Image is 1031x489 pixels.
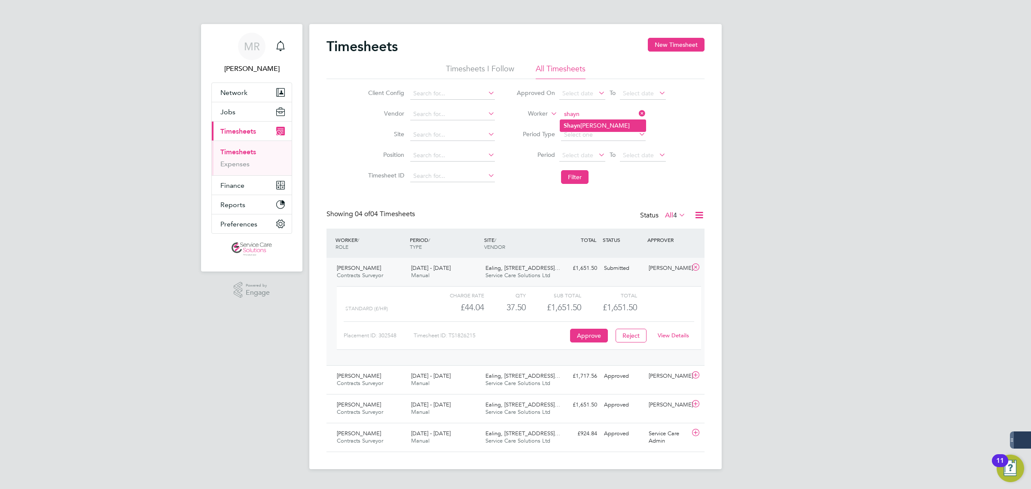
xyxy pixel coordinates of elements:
input: Search for... [410,88,495,100]
span: Select date [623,151,654,159]
span: Reports [220,201,245,209]
span: Contracts Surveyor [337,437,383,444]
a: Expenses [220,160,250,168]
div: £1,651.50 [526,300,581,315]
a: Timesheets [220,148,256,156]
a: View Details [658,332,689,339]
span: To [607,87,618,98]
button: Jobs [212,102,292,121]
a: MR[PERSON_NAME] [211,33,292,74]
input: Search for... [410,150,495,162]
input: Search for... [410,129,495,141]
a: Powered byEngage [234,282,270,298]
input: Search for... [561,108,646,120]
span: Finance [220,181,244,189]
div: STATUS [601,232,645,248]
div: Status [640,210,687,222]
span: Ealing, [STREET_ADDRESS]… [485,372,560,379]
span: [DATE] - [DATE] [411,430,451,437]
span: Manual [411,272,430,279]
a: Go to home page [211,242,292,256]
span: Manual [411,437,430,444]
span: Matt Robson [211,64,292,74]
div: Sub Total [526,290,581,300]
button: Finance [212,176,292,195]
div: £44.04 [429,300,484,315]
span: Contracts Surveyor [337,408,383,416]
span: Contracts Surveyor [337,379,383,387]
div: Total [581,290,637,300]
label: Site [366,130,404,138]
button: Network [212,83,292,102]
span: Ealing, [STREET_ADDRESS]… [485,430,560,437]
span: TOTAL [581,236,596,243]
li: [PERSON_NAME] [560,120,646,131]
button: Timesheets [212,122,292,141]
button: Approve [570,329,608,342]
b: Shayn [564,122,580,129]
button: Filter [561,170,589,184]
div: Approved [601,369,645,383]
span: Select date [623,89,654,97]
span: / [357,236,359,243]
span: [PERSON_NAME] [337,401,381,408]
span: [DATE] - [DATE] [411,264,451,272]
span: Timesheets [220,127,256,135]
span: Select date [562,89,593,97]
span: Manual [411,379,430,387]
span: Service Care Solutions Ltd [485,437,550,444]
li: All Timesheets [536,64,586,79]
div: £924.84 [556,427,601,441]
span: ROLE [336,243,348,250]
div: Placement ID: 302548 [344,329,414,342]
input: Select one [561,129,646,141]
div: £1,651.50 [556,398,601,412]
div: Approved [601,398,645,412]
span: £1,651.50 [603,302,637,312]
label: Worker [509,110,548,118]
img: servicecare-logo-retina.png [232,242,272,256]
button: New Timesheet [648,38,705,52]
span: [DATE] - [DATE] [411,372,451,379]
div: PERIOD [408,232,482,254]
span: / [494,236,496,243]
label: Timesheet ID [366,171,404,179]
label: Period [516,151,555,159]
label: Position [366,151,404,159]
span: [PERSON_NAME] [337,264,381,272]
span: 04 of [355,210,370,218]
span: Jobs [220,108,235,116]
div: Timesheets [212,141,292,175]
div: SITE [482,232,556,254]
span: 04 Timesheets [355,210,415,218]
nav: Main navigation [201,24,302,272]
li: Timesheets I Follow [446,64,514,79]
span: Manual [411,408,430,416]
div: Approved [601,427,645,441]
span: [PERSON_NAME] [337,372,381,379]
label: All [665,211,686,220]
div: QTY [484,290,526,300]
button: Open Resource Center, 11 new notifications [997,455,1024,482]
span: MR [244,41,260,52]
span: Engage [246,289,270,296]
span: Powered by [246,282,270,289]
span: [DATE] - [DATE] [411,401,451,408]
div: [PERSON_NAME] [645,261,690,275]
label: Approved On [516,89,555,97]
span: / [428,236,430,243]
span: Service Care Solutions Ltd [485,379,550,387]
span: 4 [673,211,677,220]
div: Submitted [601,261,645,275]
button: Reject [616,329,647,342]
span: Preferences [220,220,257,228]
span: Standard (£/HR) [345,306,388,312]
span: Ealing, [STREET_ADDRESS]… [485,401,560,408]
label: Period Type [516,130,555,138]
div: 11 [996,461,1004,472]
span: Select date [562,151,593,159]
div: Service Care Admin [645,427,690,448]
label: Client Config [366,89,404,97]
input: Search for... [410,108,495,120]
div: 37.50 [484,300,526,315]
